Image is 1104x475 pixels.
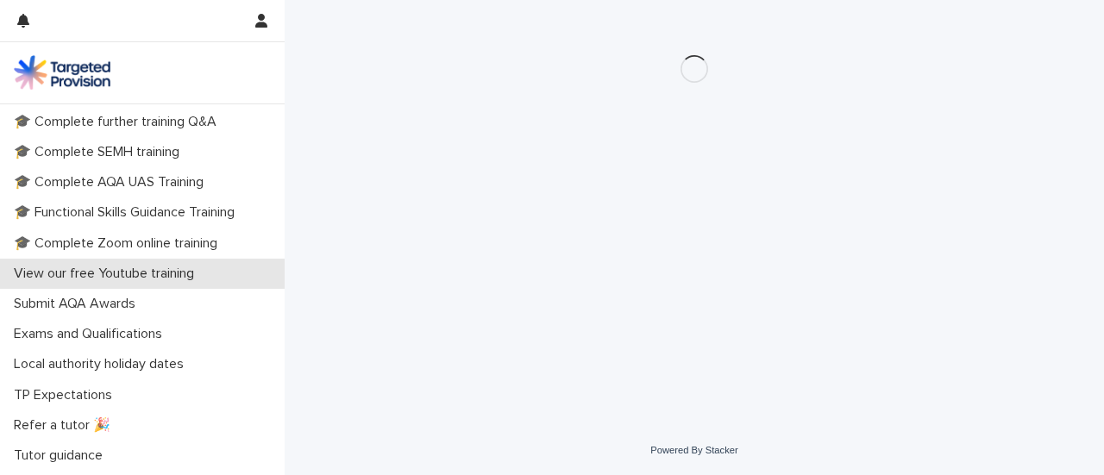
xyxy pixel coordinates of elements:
[14,55,110,90] img: M5nRWzHhSzIhMunXDL62
[7,356,198,372] p: Local authority holiday dates
[7,326,176,342] p: Exams and Qualifications
[7,417,124,434] p: Refer a tutor 🎉
[7,447,116,464] p: Tutor guidance
[7,204,248,221] p: 🎓 Functional Skills Guidance Training
[7,266,208,282] p: View our free Youtube training
[7,174,217,191] p: 🎓 Complete AQA UAS Training
[7,114,230,130] p: 🎓 Complete further training Q&A
[650,445,737,455] a: Powered By Stacker
[7,144,193,160] p: 🎓 Complete SEMH training
[7,235,231,252] p: 🎓 Complete Zoom online training
[7,387,126,403] p: TP Expectations
[7,296,149,312] p: Submit AQA Awards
